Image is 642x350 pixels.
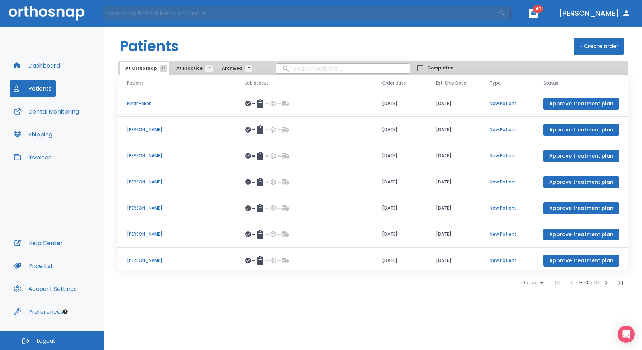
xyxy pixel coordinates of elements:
td: [DATE] [374,117,427,143]
span: Logout [37,337,56,345]
td: [DATE] [427,248,481,274]
span: Lab status [245,80,269,86]
button: Approve treatment plan [543,229,619,240]
td: [DATE] [427,221,481,248]
span: Archived [222,65,249,72]
p: New Patient [490,100,526,107]
td: [DATE] [427,143,481,169]
button: Dashboard [10,57,64,74]
p: [PERSON_NAME] [127,179,228,185]
p: [PERSON_NAME] [127,231,228,238]
td: [DATE] [427,91,481,117]
button: Approve treatment plan [543,176,619,188]
button: Account Settings [10,280,81,297]
div: tabs [120,62,256,75]
span: 1 - 10 [579,279,589,286]
button: + Create order [574,38,624,55]
input: search [276,62,410,76]
span: 40 [533,5,543,13]
button: Approve treatment plan [543,255,619,267]
input: Search by Patient Name or Case # [103,6,499,20]
img: Orthosnap [9,6,85,20]
p: [PERSON_NAME] [127,126,228,133]
button: Approve treatment plan [543,150,619,162]
button: Approve treatment plan [543,98,619,110]
button: Approve treatment plan [543,124,619,136]
span: Completed [427,65,454,71]
div: Tooltip anchor [62,308,68,315]
button: Patients [10,80,56,97]
p: [PERSON_NAME] [127,205,228,211]
p: Pinar Peker [127,100,228,107]
p: [PERSON_NAME] [127,257,228,264]
button: Dental Monitoring [10,103,83,120]
span: Status [543,80,558,86]
span: 7 [205,65,213,72]
td: [DATE] [374,91,427,117]
p: New Patient [490,126,526,133]
td: [DATE] [427,195,481,221]
p: New Patient [490,205,526,211]
button: [PERSON_NAME] [556,7,633,20]
span: 2 [245,65,252,72]
td: [DATE] [374,195,427,221]
span: rows [525,280,537,285]
td: [DATE] [427,117,481,143]
p: New Patient [490,257,526,264]
td: [DATE] [374,169,427,195]
td: [DATE] [374,221,427,248]
button: Invoices [10,149,56,166]
button: Help Center [10,234,67,251]
button: Preferences [10,303,68,320]
p: New Patient [490,231,526,238]
span: 10 [521,280,525,285]
p: New Patient [490,179,526,185]
span: 20 [160,65,167,72]
span: Est. Ship Date [436,80,466,86]
td: [DATE] [427,169,481,195]
button: Price List [10,257,57,274]
div: Open Intercom Messenger [618,326,635,343]
td: [DATE] [374,248,427,274]
h1: Patients [120,35,179,57]
span: Order date [382,80,406,86]
button: Approve treatment plan [543,202,619,214]
span: Type [490,80,501,86]
span: At Orthosnap [125,65,163,72]
td: [DATE] [374,143,427,169]
span: At Practice [176,65,209,72]
span: Patient [127,80,143,86]
span: of 20 [589,279,599,286]
p: [PERSON_NAME] [127,153,228,159]
button: Shipping [10,126,57,143]
p: New Patient [490,153,526,159]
